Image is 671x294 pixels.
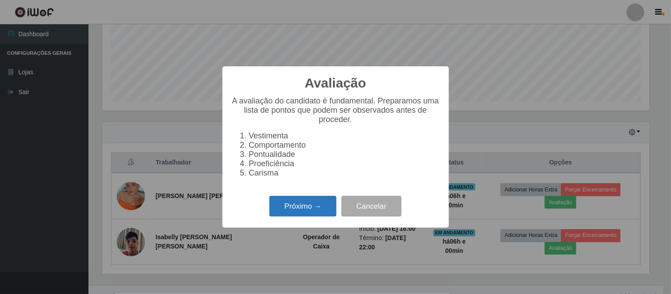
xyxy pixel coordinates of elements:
[249,168,440,178] li: Carisma
[341,196,402,217] button: Cancelar
[305,75,366,91] h2: Avaliação
[269,196,337,217] button: Próximo →
[249,159,440,168] li: Proeficiência
[249,150,440,159] li: Pontualidade
[231,96,440,124] p: A avaliação do candidato é fundamental. Preparamos uma lista de pontos que podem ser observados a...
[249,131,440,141] li: Vestimenta
[249,141,440,150] li: Comportamento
